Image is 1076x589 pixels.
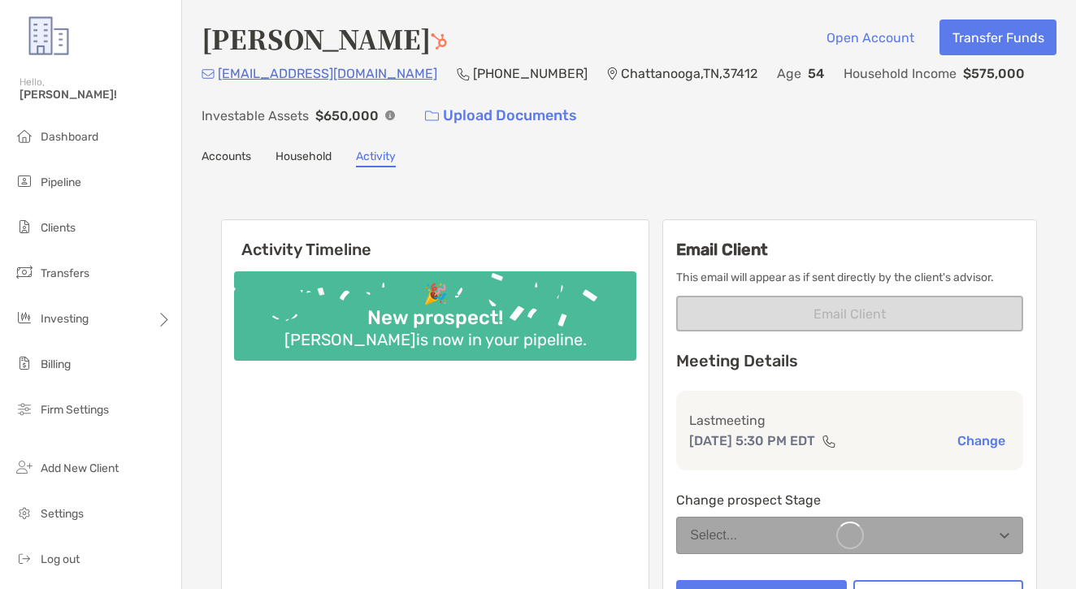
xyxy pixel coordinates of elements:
img: logout icon [15,548,34,568]
h3: Email Client [676,240,1023,259]
p: [PHONE_NUMBER] [473,63,588,84]
img: clients icon [15,217,34,236]
p: $575,000 [963,63,1025,84]
p: Last meeting [689,410,1010,431]
div: New prospect! [361,306,510,330]
p: 54 [808,63,824,84]
button: Transfer Funds [939,19,1056,55]
img: dashboard icon [15,126,34,145]
a: Activity [356,149,396,167]
a: Accounts [202,149,251,167]
a: Go to Hubspot Deal [431,19,447,57]
img: Location Icon [607,67,618,80]
span: Pipeline [41,175,81,189]
div: [PERSON_NAME] is now in your pipeline. [278,330,593,349]
span: Investing [41,312,89,326]
img: Phone Icon [457,67,470,80]
h6: Activity Timeline [222,220,649,259]
span: Log out [41,552,80,566]
p: This email will appear as if sent directly by the client's advisor. [676,267,1023,288]
span: Add New Client [41,461,119,475]
span: Firm Settings [41,403,109,417]
h4: [PERSON_NAME] [202,19,447,57]
span: Transfers [41,266,89,280]
p: Meeting Details [676,351,1023,371]
span: Settings [41,507,84,521]
p: $650,000 [315,106,379,126]
img: Info Icon [385,110,395,120]
span: [PERSON_NAME]! [20,88,171,102]
img: add_new_client icon [15,457,34,477]
p: [DATE] 5:30 PM EDT [689,431,815,451]
img: Hubspot Icon [431,33,447,50]
img: Zoe Logo [20,6,78,65]
img: pipeline icon [15,171,34,191]
img: Email Icon [202,69,215,79]
span: Clients [41,221,76,235]
span: Billing [41,357,71,371]
a: Household [276,149,332,167]
img: transfers icon [15,262,34,282]
div: 🎉 [417,283,454,306]
p: Investable Assets [202,106,309,126]
p: [EMAIL_ADDRESS][DOMAIN_NAME] [218,63,437,84]
button: Change [952,432,1010,449]
p: Chattanooga , TN , 37412 [621,63,757,84]
p: Age [777,63,801,84]
img: billing icon [15,353,34,373]
img: settings icon [15,503,34,522]
img: investing icon [15,308,34,327]
img: button icon [425,110,439,122]
p: Household Income [844,63,957,84]
button: Open Account [814,19,926,55]
a: Upload Documents [414,98,588,133]
img: firm-settings icon [15,399,34,418]
span: Dashboard [41,130,98,144]
img: communication type [822,435,836,448]
p: Change prospect Stage [676,490,1023,510]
